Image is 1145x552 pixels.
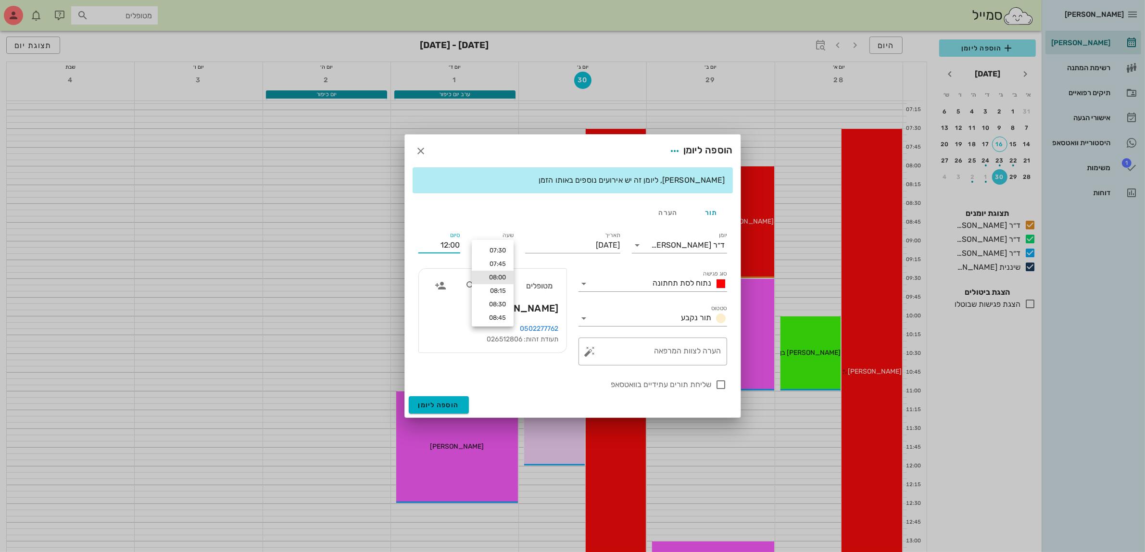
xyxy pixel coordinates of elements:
span: נתוח לסת תחתונה [653,278,712,288]
label: שעה [503,232,514,239]
span: הוספה ליומן [418,401,459,409]
div: 07:45 [479,260,506,268]
a: 0502277762 [520,325,559,333]
div: הוספה ליומן [666,142,733,160]
div: תור [690,201,733,224]
div: 08:45 [479,314,506,322]
div: הערה [646,201,690,224]
span: תור נקבע [681,313,712,322]
label: סיום [450,232,460,239]
label: סטטוס [711,305,727,312]
span: [PERSON_NAME], ליומן זה יש אירועים נוספים באותו הזמן [539,176,725,185]
label: תאריך [605,232,620,239]
div: 08:00 [479,274,506,281]
div: 07:30 [479,247,506,254]
label: שליחת תורים עתידיים בוואטסאפ [418,380,712,389]
label: סוג פגישה [703,270,727,277]
div: סטטוסתור נקבע [579,311,727,326]
div: יומןד״ר [PERSON_NAME] [632,238,727,253]
div: ד״ר [PERSON_NAME] [652,241,725,250]
div: תעודת זהות: 026512806 [427,334,559,345]
input: 00:00 [418,238,460,253]
label: יומן [719,232,727,239]
div: 08:15 [479,287,506,295]
button: הוספה ליומן [409,396,469,414]
div: 08:30 [479,301,506,308]
span: [PERSON_NAME] [478,301,558,316]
